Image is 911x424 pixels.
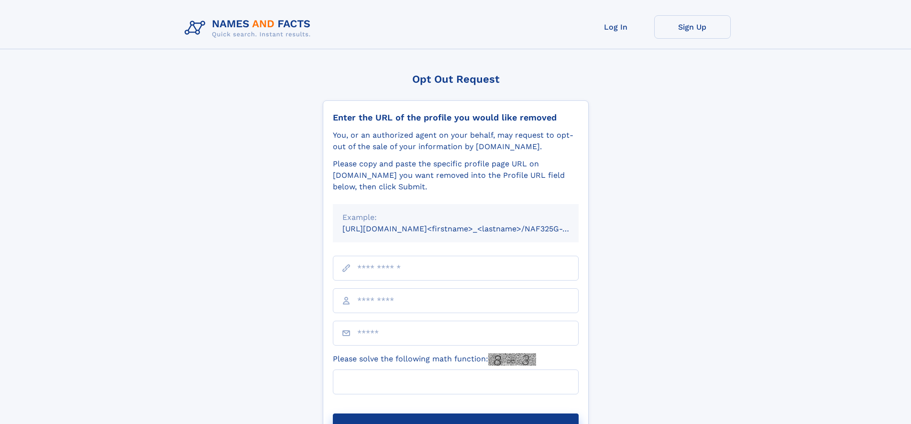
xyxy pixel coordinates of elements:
[578,15,654,39] a: Log In
[333,112,579,123] div: Enter the URL of the profile you would like removed
[181,15,318,41] img: Logo Names and Facts
[333,130,579,152] div: You, or an authorized agent on your behalf, may request to opt-out of the sale of your informatio...
[333,353,536,366] label: Please solve the following math function:
[323,73,589,85] div: Opt Out Request
[342,212,569,223] div: Example:
[342,224,597,233] small: [URL][DOMAIN_NAME]<firstname>_<lastname>/NAF325G-xxxxxxxx
[654,15,731,39] a: Sign Up
[333,158,579,193] div: Please copy and paste the specific profile page URL on [DOMAIN_NAME] you want removed into the Pr...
